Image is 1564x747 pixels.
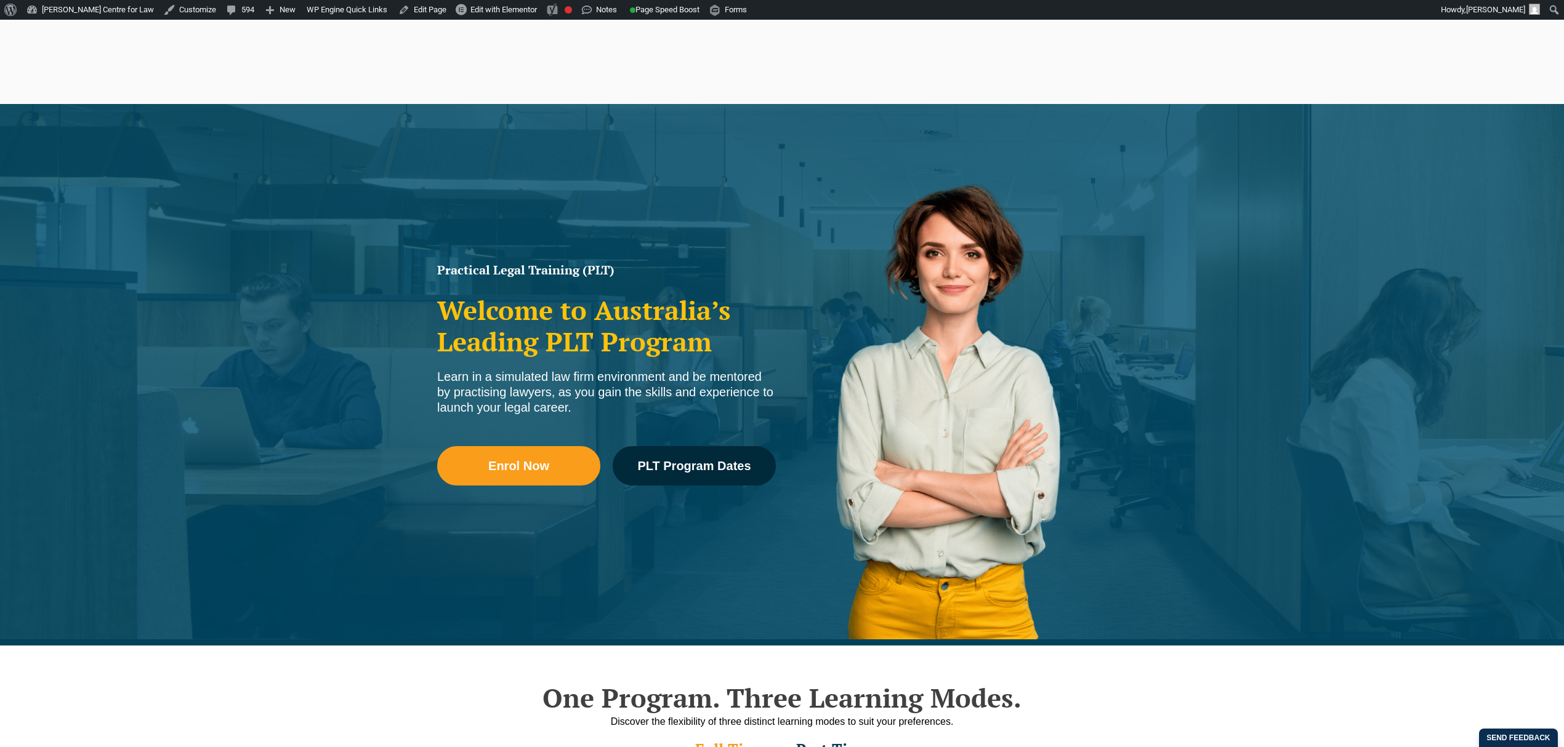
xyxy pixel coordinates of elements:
span: [PERSON_NAME] [1466,5,1525,14]
div: Focus keyphrase not set [565,6,572,14]
span: Enrol Now [488,460,549,472]
a: Enrol Now [437,446,600,485]
div: Learn in a simulated law firm environment and be mentored by practising lawyers, as you gain the ... [437,369,776,415]
h2: One Program. Three Learning Modes. [431,682,1133,713]
span: Edit with Elementor [470,5,537,14]
span: PLT Program Dates [637,460,751,472]
div: Discover the flexibility of three distinct learning modes to suit your preferences. [431,714,1133,729]
a: PLT Program Dates [613,446,776,485]
h1: Practical Legal Training (PLT) [437,264,776,276]
h2: Welcome to Australia’s Leading PLT Program [437,295,776,357]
